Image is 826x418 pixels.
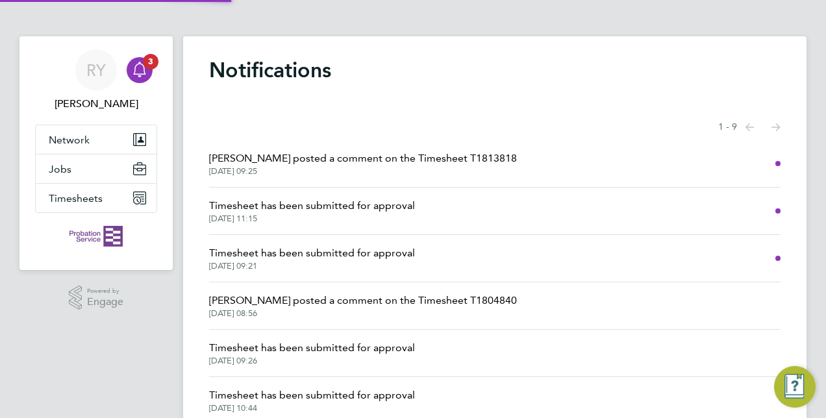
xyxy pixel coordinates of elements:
span: [DATE] 11:15 [209,214,415,224]
span: Jobs [49,163,71,175]
nav: Main navigation [19,36,173,270]
a: Timesheet has been submitted for approval[DATE] 10:44 [209,387,415,413]
a: RY[PERSON_NAME] [35,49,157,112]
span: Engage [87,297,123,308]
a: [PERSON_NAME] posted a comment on the Timesheet T1804840[DATE] 08:56 [209,293,517,319]
button: Network [36,125,156,154]
button: Jobs [36,154,156,183]
span: Timesheets [49,192,103,204]
span: [DATE] 09:26 [209,356,415,366]
span: Timesheet has been submitted for approval [209,340,415,356]
a: Timesheet has been submitted for approval[DATE] 09:26 [209,340,415,366]
span: [DATE] 09:25 [209,166,517,177]
span: Rebecca Young [35,96,157,112]
span: 1 - 9 [718,121,737,134]
span: [DATE] 09:21 [209,261,415,271]
a: 3 [127,49,153,91]
a: Timesheet has been submitted for approval[DATE] 09:21 [209,245,415,271]
span: Powered by [87,286,123,297]
nav: Select page of notifications list [718,114,781,140]
span: 3 [143,54,158,69]
h1: Notifications [209,57,781,83]
img: probationservice-logo-retina.png [69,226,122,247]
span: [PERSON_NAME] posted a comment on the Timesheet T1813818 [209,151,517,166]
span: Network [49,134,90,146]
button: Engage Resource Center [774,366,816,408]
button: Timesheets [36,184,156,212]
a: Go to home page [35,226,157,247]
span: [DATE] 10:44 [209,403,415,413]
a: Timesheet has been submitted for approval[DATE] 11:15 [209,198,415,224]
span: [DATE] 08:56 [209,308,517,319]
span: Timesheet has been submitted for approval [209,387,415,403]
span: Timesheet has been submitted for approval [209,245,415,261]
a: [PERSON_NAME] posted a comment on the Timesheet T1813818[DATE] 09:25 [209,151,517,177]
a: Powered byEngage [69,286,124,310]
span: RY [86,62,106,79]
span: Timesheet has been submitted for approval [209,198,415,214]
span: [PERSON_NAME] posted a comment on the Timesheet T1804840 [209,293,517,308]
